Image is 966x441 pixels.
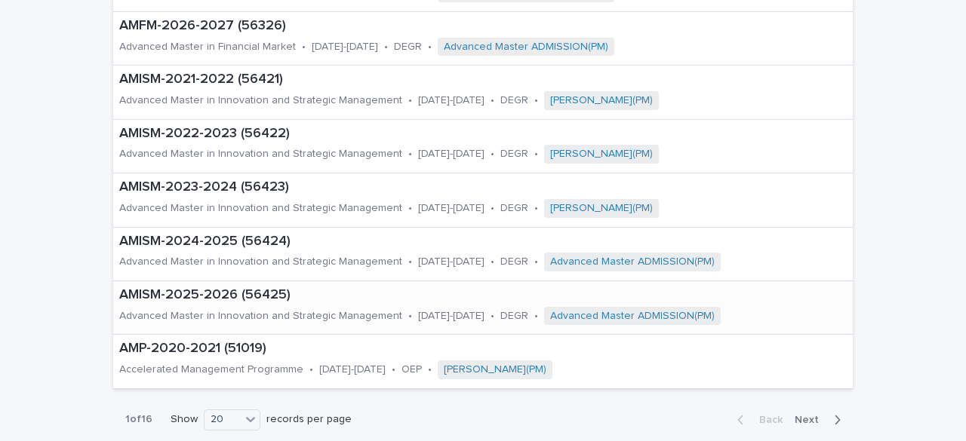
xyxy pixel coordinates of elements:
[408,202,412,215] p: •
[789,413,853,427] button: Next
[444,41,608,54] a: Advanced Master ADMISSION(PM)
[428,41,432,54] p: •
[205,412,241,427] div: 20
[491,256,494,268] p: •
[550,148,653,161] a: [PERSON_NAME](PM)
[491,202,494,215] p: •
[550,202,653,215] a: [PERSON_NAME](PM)
[534,202,538,215] p: •
[418,202,485,215] p: [DATE]-[DATE]
[550,310,715,323] a: Advanced Master ADMISSION(PM)
[408,256,412,268] p: •
[750,415,783,425] span: Back
[408,148,412,161] p: •
[500,148,528,161] p: DEGR
[309,363,313,376] p: •
[795,415,828,425] span: Next
[500,310,528,323] p: DEGR
[534,256,538,268] p: •
[392,363,395,376] p: •
[171,413,198,426] p: Show
[550,256,715,268] a: Advanced Master ADMISSION(PM)
[119,310,402,323] p: Advanced Master in Innovation and Strategic Management
[418,148,485,161] p: [DATE]-[DATE]
[119,179,832,196] p: AMISM-2023-2024 (56423)
[491,94,494,107] p: •
[428,363,432,376] p: •
[408,310,412,323] p: •
[119,94,402,107] p: Advanced Master in Innovation and Strategic Management
[302,41,306,54] p: •
[119,18,784,35] p: AMFM-2026-2027 (56326)
[491,148,494,161] p: •
[113,12,853,66] a: AMFM-2026-2027 (56326)Advanced Master in Financial Market•[DATE]-[DATE]•DEGR•Advanced Master ADMI...
[534,310,538,323] p: •
[113,66,853,119] a: AMISM-2021-2022 (56421)Advanced Master in Innovation and Strategic Management•[DATE]-[DATE]•DEGR•...
[266,413,352,426] p: records per page
[408,94,412,107] p: •
[534,148,538,161] p: •
[319,363,386,376] p: [DATE]-[DATE]
[113,281,853,335] a: AMISM-2025-2026 (56425)Advanced Master in Innovation and Strategic Management•[DATE]-[DATE]•DEGR•...
[113,401,165,438] p: 1 of 16
[418,310,485,323] p: [DATE]-[DATE]
[119,126,832,142] p: AMISM-2022-2023 (56422)
[491,310,494,323] p: •
[113,173,853,227] a: AMISM-2023-2024 (56423)Advanced Master in Innovation and Strategic Management•[DATE]-[DATE]•DEGR•...
[113,335,853,388] a: AMP-2020-2021 (51019)Accelerated Management Programme•[DATE]-[DATE]•OEP•[PERSON_NAME](PM)
[119,148,402,161] p: Advanced Master in Innovation and Strategic Management
[113,120,853,173] a: AMISM-2022-2023 (56422)Advanced Master in Innovation and Strategic Management•[DATE]-[DATE]•DEGR•...
[119,363,303,376] p: Accelerated Management Programme
[312,41,378,54] p: [DATE]-[DATE]
[444,363,546,376] a: [PERSON_NAME](PM)
[119,72,826,88] p: AMISM-2021-2022 (56421)
[119,287,847,304] p: AMISM-2025-2026 (56425)
[119,234,847,250] p: AMISM-2024-2025 (56424)
[119,256,402,268] p: Advanced Master in Innovation and Strategic Management
[534,94,538,107] p: •
[119,202,402,215] p: Advanced Master in Innovation and Strategic Management
[394,41,422,54] p: DEGR
[119,41,296,54] p: Advanced Master in Financial Market
[119,341,703,357] p: AMP-2020-2021 (51019)
[500,256,528,268] p: DEGR
[725,413,789,427] button: Back
[384,41,388,54] p: •
[113,228,853,281] a: AMISM-2024-2025 (56424)Advanced Master in Innovation and Strategic Management•[DATE]-[DATE]•DEGR•...
[500,94,528,107] p: DEGR
[418,94,485,107] p: [DATE]-[DATE]
[550,94,653,107] a: [PERSON_NAME](PM)
[418,256,485,268] p: [DATE]-[DATE]
[500,202,528,215] p: DEGR
[401,363,422,376] p: OEP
